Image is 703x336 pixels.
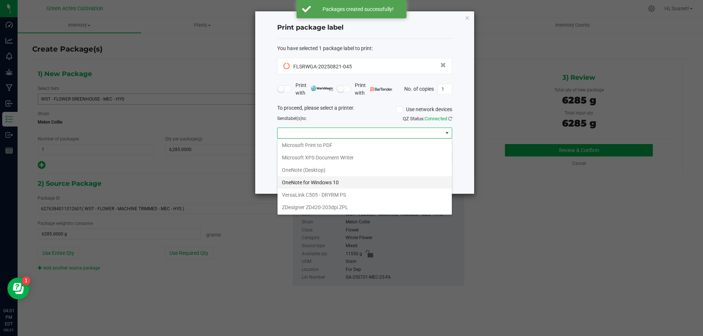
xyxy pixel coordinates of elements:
[272,104,458,115] div: To proceed, please select a printer.
[278,189,452,201] li: VersaLink C505 - DRYRM PS
[278,164,452,176] li: OneNote (Desktop)
[287,116,302,121] span: label(s)
[22,276,30,285] iframe: Resource center unread badge
[315,5,401,13] div: Packages created successfully!
[404,86,434,91] span: No. of copies
[396,106,452,113] label: Use network devices
[311,86,333,91] img: mark_magic_cybra.png
[425,116,447,121] span: Connected
[403,116,452,121] span: QZ Status:
[293,64,352,69] span: FLSRWGA-20250821-045
[277,45,452,52] div: :
[283,62,291,70] span: Pending Sync
[278,151,452,164] li: Microsoft XPS Document Writer
[355,82,393,97] span: Print with
[278,176,452,189] li: OneNote for Windows 10
[272,144,458,152] div: Select a label template.
[370,87,393,91] img: bartender.png
[277,116,307,121] span: Send to:
[278,201,452,214] li: ZDesigner ZD420-203dpi ZPL
[277,23,452,33] h4: Print package label
[295,82,333,97] span: Print with
[278,139,452,151] li: Microsoft Print to PDF
[277,45,372,51] span: You have selected 1 package label to print
[7,278,29,299] iframe: Resource center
